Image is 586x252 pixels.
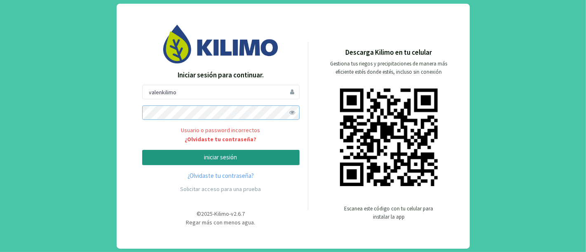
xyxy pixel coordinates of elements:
span: © [197,210,201,217]
span: Usuario o password incorrectos [142,126,300,144]
p: Gestiona tus riegos y precipitaciones de manera más eficiente estés donde estés, incluso sin cone... [326,60,452,76]
p: Descarga Kilimo en tu celular [346,47,432,58]
a: ¿Olvidaste tu contraseña? [142,135,300,144]
img: qr code [340,89,438,186]
span: Kilimo [214,210,229,217]
p: Escanea este código con tu celular para instalar la app [344,205,434,221]
span: - [213,210,214,217]
button: iniciar sesión [142,150,300,165]
p: Iniciar sesión para continuar. [142,70,300,81]
a: ¿Olvidaste tu contraseña? [142,171,300,181]
span: - [229,210,231,217]
a: Solicitar acceso para una prueba [180,185,261,193]
span: 2025 [201,210,213,217]
img: Image [163,25,279,63]
span: v2.6.7 [231,210,245,217]
input: Usuario [142,85,300,99]
p: iniciar sesión [149,153,293,162]
span: Regar más con menos agua. [186,219,255,226]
